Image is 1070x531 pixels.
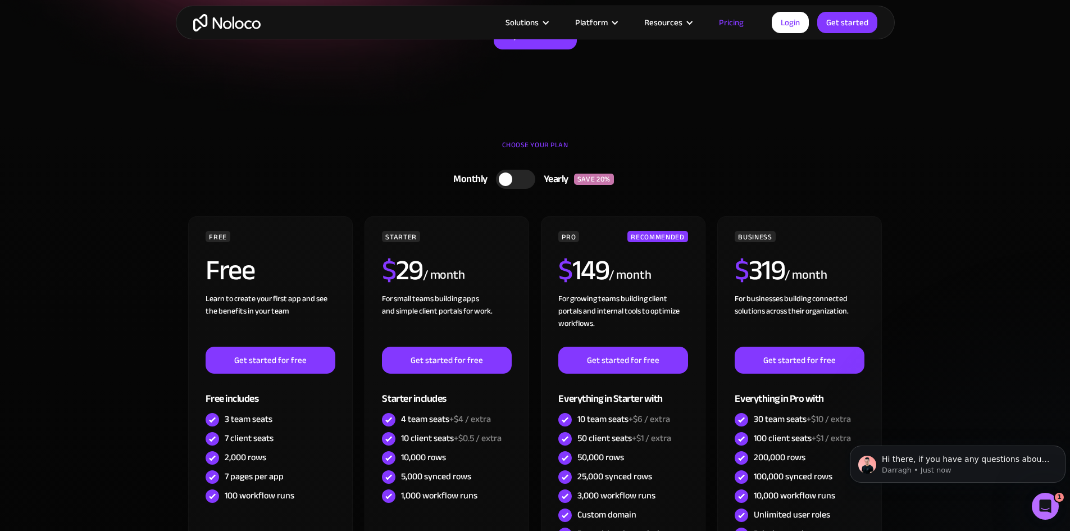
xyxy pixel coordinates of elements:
div: 10,000 workflow runs [754,489,835,502]
div: / month [423,266,465,284]
div: Everything in Pro with [735,374,864,410]
span: $ [558,244,572,297]
a: home [193,14,261,31]
div: Monthly [439,171,496,188]
h2: 319 [735,256,785,284]
div: 7 pages per app [225,470,284,483]
div: PRO [558,231,579,242]
span: +$0.5 / extra [454,430,502,447]
div: 200,000 rows [754,451,805,464]
span: +$1 / extra [812,430,851,447]
a: Pricing [705,15,758,30]
a: Get started for free [206,347,335,374]
div: Resources [630,15,705,30]
div: Platform [575,15,608,30]
div: Solutions [491,15,561,30]
div: STARTER [382,231,420,242]
span: $ [382,244,396,297]
div: Starter includes [382,374,511,410]
div: 3,000 workflow runs [577,489,655,502]
iframe: Intercom notifications message [845,422,1070,501]
div: For small teams building apps and simple client portals for work. ‍ [382,293,511,347]
div: Yearly [535,171,574,188]
div: Everything in Starter with [558,374,687,410]
div: 50,000 rows [577,451,624,464]
div: / month [609,266,651,284]
a: Get started for free [735,347,864,374]
span: +$1 / extra [632,430,671,447]
div: 7 client seats [225,432,274,444]
div: 5,000 synced rows [401,470,471,483]
div: / month [785,266,827,284]
div: 2,000 rows [225,451,266,464]
div: 100 client seats [754,432,851,444]
span: $ [735,244,749,297]
a: Get started for free [382,347,511,374]
span: +$6 / extra [629,411,670,428]
div: 100 workflow runs [225,489,294,502]
div: Learn to create your first app and see the benefits in your team ‍ [206,293,335,347]
div: CHOOSE YOUR PLAN [187,137,884,165]
div: 10 client seats [401,432,502,444]
div: 100,000 synced rows [754,470,832,483]
div: RECOMMENDED [627,231,687,242]
div: For growing teams building client portals and internal tools to optimize workflows. [558,293,687,347]
div: 1,000 workflow runs [401,489,477,502]
div: 50 client seats [577,432,671,444]
div: For businesses building connected solutions across their organization. ‍ [735,293,864,347]
div: FREE [206,231,230,242]
div: 3 team seats [225,413,272,425]
div: Free includes [206,374,335,410]
div: BUSINESS [735,231,775,242]
div: Custom domain [577,509,636,521]
div: Solutions [506,15,539,30]
a: Login [772,12,809,33]
a: Get started [817,12,877,33]
div: SAVE 20% [574,174,614,185]
div: 30 team seats [754,413,851,425]
div: Platform [561,15,630,30]
span: +$10 / extra [807,411,851,428]
iframe: Intercom live chat [1032,493,1059,520]
div: 10,000 rows [401,451,446,464]
span: 1 [1055,493,1064,502]
div: 4 team seats [401,413,491,425]
div: 25,000 synced rows [577,470,652,483]
div: 10 team seats [577,413,670,425]
h2: 149 [558,256,609,284]
a: Get started for free [558,347,687,374]
div: Resources [644,15,682,30]
h2: Free [206,256,254,284]
h2: 29 [382,256,423,284]
span: +$4 / extra [449,411,491,428]
div: Unlimited user roles [754,509,830,521]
